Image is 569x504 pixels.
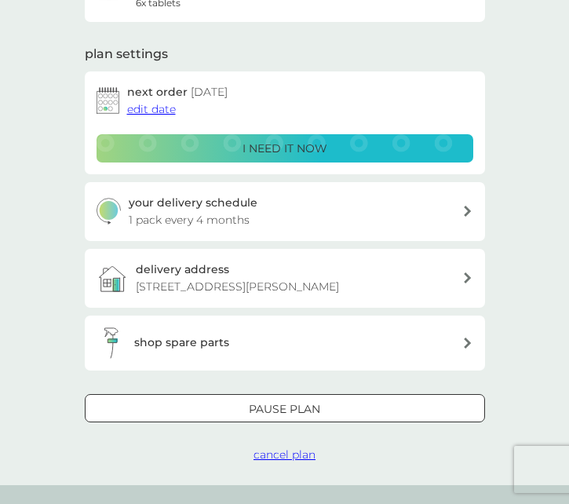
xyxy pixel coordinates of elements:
h2: next order [127,83,228,100]
h2: plan settings [85,46,168,63]
h3: your delivery schedule [129,194,257,211]
h3: shop spare parts [134,334,229,351]
button: Pause plan [85,394,485,422]
p: [STREET_ADDRESS][PERSON_NAME] [136,278,339,295]
button: i need it now [97,134,473,163]
a: delivery address[STREET_ADDRESS][PERSON_NAME] [85,249,485,308]
p: Pause plan [249,400,320,418]
h3: delivery address [136,261,229,278]
button: edit date [127,100,176,118]
span: [DATE] [191,85,228,99]
button: your delivery schedule1 pack every 4 months [85,182,485,241]
p: 1 pack every 4 months [129,211,250,228]
button: cancel plan [253,446,316,463]
span: cancel plan [253,447,316,462]
p: i need it now [243,140,327,157]
button: shop spare parts [85,316,485,371]
span: edit date [127,102,176,116]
